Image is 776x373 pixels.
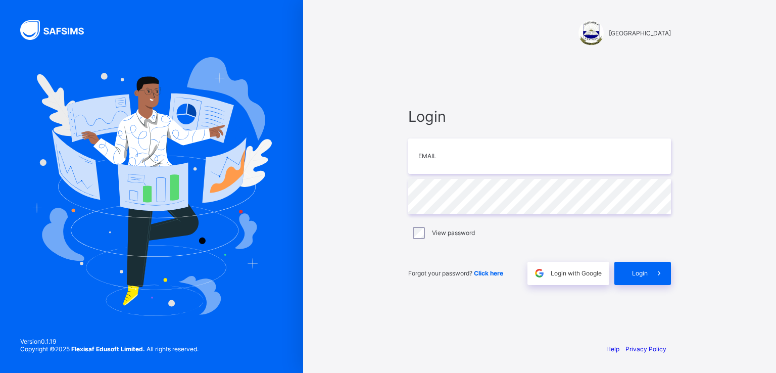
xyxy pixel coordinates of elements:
span: Copyright © 2025 All rights reserved. [20,345,199,353]
a: Help [606,345,619,353]
a: Click here [474,269,503,277]
span: [GEOGRAPHIC_DATA] [609,29,671,37]
img: google.396cfc9801f0270233282035f929180a.svg [533,267,545,279]
a: Privacy Policy [625,345,666,353]
span: Login [632,269,648,277]
label: View password [432,229,475,237]
img: SAFSIMS Logo [20,20,96,40]
img: Hero Image [31,57,272,316]
strong: Flexisaf Edusoft Limited. [71,345,145,353]
span: Version 0.1.19 [20,338,199,345]
span: Login with Google [551,269,602,277]
span: Login [408,108,671,125]
span: Forgot your password? [408,269,503,277]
